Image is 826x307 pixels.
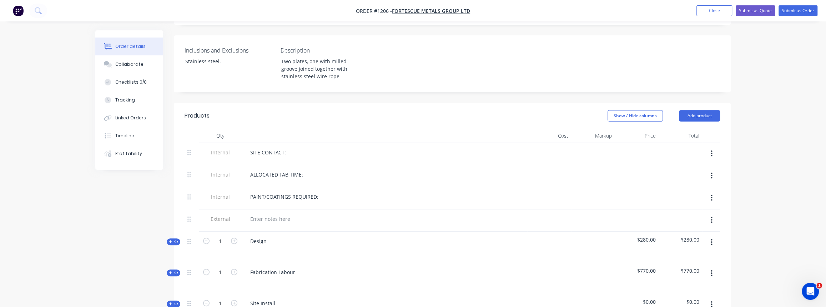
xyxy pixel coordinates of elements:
[180,56,269,66] div: Stainless steel.
[95,73,163,91] button: Checklists 0/0
[169,239,178,244] span: Kit
[202,193,239,200] span: Internal
[245,236,272,246] div: Design
[115,150,142,157] div: Profitability
[167,238,180,245] button: Kit
[95,55,163,73] button: Collaborate
[571,129,615,143] div: Markup
[169,301,178,307] span: Kit
[661,236,700,243] span: $280.00
[276,56,365,81] div: Two plates, one with milled groove joined together with stainless steel wire rope
[95,145,163,163] button: Profitability
[245,267,301,277] div: Fabrication Labour
[816,283,822,288] span: 1
[115,61,143,68] div: Collaborate
[202,171,239,178] span: Internal
[245,169,309,180] div: ALLOCATED FAB TIME:
[618,236,656,243] span: $280.00
[356,8,392,14] span: Order #1206 -
[115,43,146,50] div: Order details
[115,115,146,121] div: Linked Orders
[679,110,720,122] button: Add product
[618,267,656,274] span: $770.00
[802,283,819,300] iframe: Intercom live chat
[13,5,24,16] img: Factory
[661,267,700,274] span: $770.00
[608,110,663,122] button: Show / Hide columns
[95,127,163,145] button: Timeline
[527,129,571,143] div: Cost
[245,147,292,158] div: SITE CONTACT:
[202,215,239,223] span: External
[202,149,239,156] span: Internal
[659,129,702,143] div: Total
[95,38,163,55] button: Order details
[115,133,134,139] div: Timeline
[185,112,210,120] div: Products
[392,8,470,14] a: FORTESCUE METALS GROUP LTD
[199,129,242,143] div: Qty
[115,79,147,85] div: Checklists 0/0
[736,5,775,16] button: Submit as Quote
[661,298,700,306] span: $0.00
[245,192,324,202] div: PAINT/COATINGS REQUIRED:
[169,270,178,276] span: Kit
[615,129,659,143] div: Price
[618,298,656,306] span: $0.00
[167,269,180,276] button: Kit
[95,91,163,109] button: Tracking
[95,109,163,127] button: Linked Orders
[281,46,370,55] label: Description
[115,97,135,103] div: Tracking
[696,5,732,16] button: Close
[779,5,817,16] button: Submit as Order
[185,46,274,55] label: Inclusions and Exclusions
